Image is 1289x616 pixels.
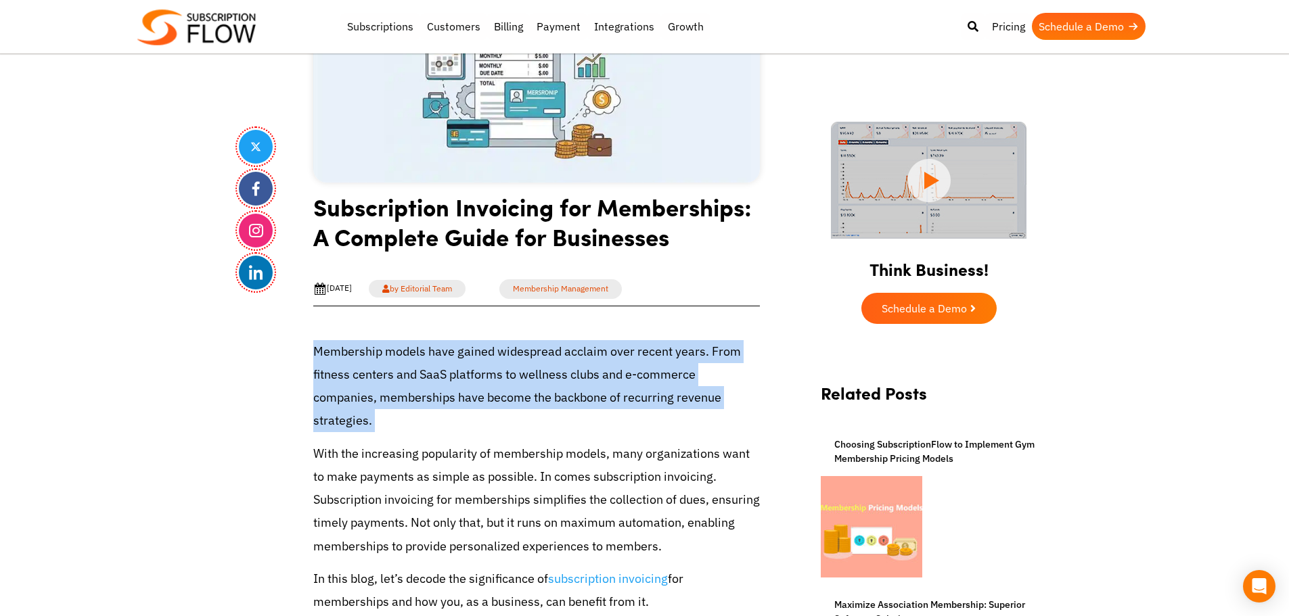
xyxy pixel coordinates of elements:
h2: Related Posts [821,383,1037,417]
a: subscription invoicing [548,571,668,586]
h1: Subscription Invoicing for Memberships: A Complete Guide for Businesses [313,192,760,262]
h2: Think Business! [807,243,1051,286]
div: Open Intercom Messenger [1243,570,1275,602]
a: Subscriptions [340,13,420,40]
a: Growth [661,13,710,40]
a: Membership Management [499,279,622,299]
a: Schedule a Demo [861,293,997,324]
a: Choosing SubscriptionFlow to Implement Gym Membership Pricing Models [821,437,1037,466]
a: by Editorial Team [369,280,466,298]
a: Billing [487,13,530,40]
a: Customers [420,13,487,40]
img: intro video [831,122,1026,239]
p: Membership models have gained widespread acclaim over recent years. From fitness centers and SaaS... [313,340,760,433]
a: Integrations [587,13,661,40]
div: [DATE] [313,282,352,295]
p: With the increasing popularity of membership models, many organizations want to make payments as ... [313,442,760,558]
img: Subscriptionflow [137,9,256,45]
span: Schedule a Demo [882,303,967,314]
p: In this blog, let’s decode the significance of for memberships and how you, as a business, can be... [313,567,760,613]
img: Membership pricing models [821,476,922,577]
a: Payment [530,13,587,40]
a: Pricing [985,13,1032,40]
a: Schedule a Demo [1032,13,1146,40]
